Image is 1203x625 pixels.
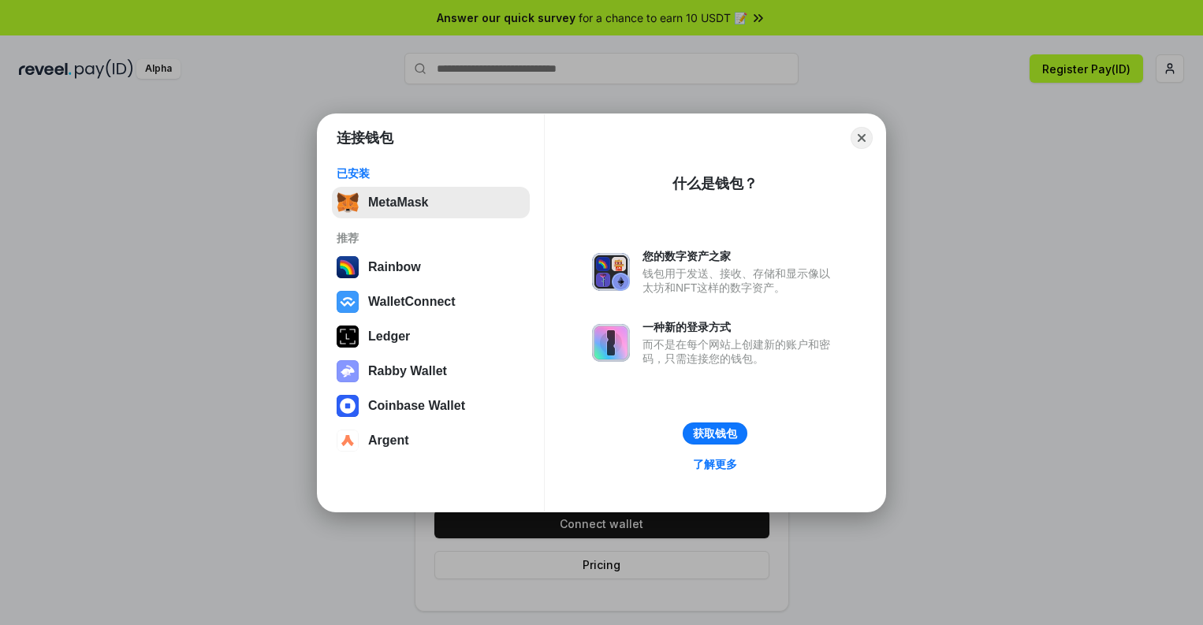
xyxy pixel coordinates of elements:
div: 已安装 [337,166,525,180]
button: Close [851,127,873,149]
div: 而不是在每个网站上创建新的账户和密码，只需连接您的钱包。 [642,337,838,366]
img: svg+xml,%3Csvg%20width%3D%2228%22%20height%3D%2228%22%20viewBox%3D%220%200%2028%2028%22%20fill%3D... [337,430,359,452]
div: 什么是钱包？ [672,174,758,193]
img: svg+xml,%3Csvg%20width%3D%2228%22%20height%3D%2228%22%20viewBox%3D%220%200%2028%2028%22%20fill%3D... [337,291,359,313]
div: 获取钱包 [693,426,737,441]
img: svg+xml,%3Csvg%20fill%3D%22none%22%20height%3D%2233%22%20viewBox%3D%220%200%2035%2033%22%20width%... [337,192,359,214]
div: 钱包用于发送、接收、存储和显示像以太坊和NFT这样的数字资产。 [642,266,838,295]
div: WalletConnect [368,295,456,309]
div: Rainbow [368,260,421,274]
div: Rabby Wallet [368,364,447,378]
div: 您的数字资产之家 [642,249,838,263]
h1: 连接钱包 [337,128,393,147]
div: 推荐 [337,231,525,245]
img: svg+xml,%3Csvg%20xmlns%3D%22http%3A%2F%2Fwww.w3.org%2F2000%2Fsvg%22%20fill%3D%22none%22%20viewBox... [592,324,630,362]
a: 了解更多 [683,454,747,474]
button: Argent [332,425,530,456]
div: Coinbase Wallet [368,399,465,413]
div: Argent [368,433,409,448]
div: 一种新的登录方式 [642,320,838,334]
img: svg+xml,%3Csvg%20width%3D%22120%22%20height%3D%22120%22%20viewBox%3D%220%200%20120%20120%22%20fil... [337,256,359,278]
img: svg+xml,%3Csvg%20width%3D%2228%22%20height%3D%2228%22%20viewBox%3D%220%200%2028%2028%22%20fill%3D... [337,395,359,417]
button: Coinbase Wallet [332,390,530,422]
button: Ledger [332,321,530,352]
button: 获取钱包 [683,422,747,445]
div: 了解更多 [693,457,737,471]
button: MetaMask [332,187,530,218]
div: Ledger [368,329,410,344]
img: svg+xml,%3Csvg%20xmlns%3D%22http%3A%2F%2Fwww.w3.org%2F2000%2Fsvg%22%20fill%3D%22none%22%20viewBox... [592,253,630,291]
button: Rainbow [332,251,530,283]
button: WalletConnect [332,286,530,318]
div: MetaMask [368,195,428,210]
button: Rabby Wallet [332,355,530,387]
img: svg+xml,%3Csvg%20xmlns%3D%22http%3A%2F%2Fwww.w3.org%2F2000%2Fsvg%22%20width%3D%2228%22%20height%3... [337,326,359,348]
img: svg+xml,%3Csvg%20xmlns%3D%22http%3A%2F%2Fwww.w3.org%2F2000%2Fsvg%22%20fill%3D%22none%22%20viewBox... [337,360,359,382]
